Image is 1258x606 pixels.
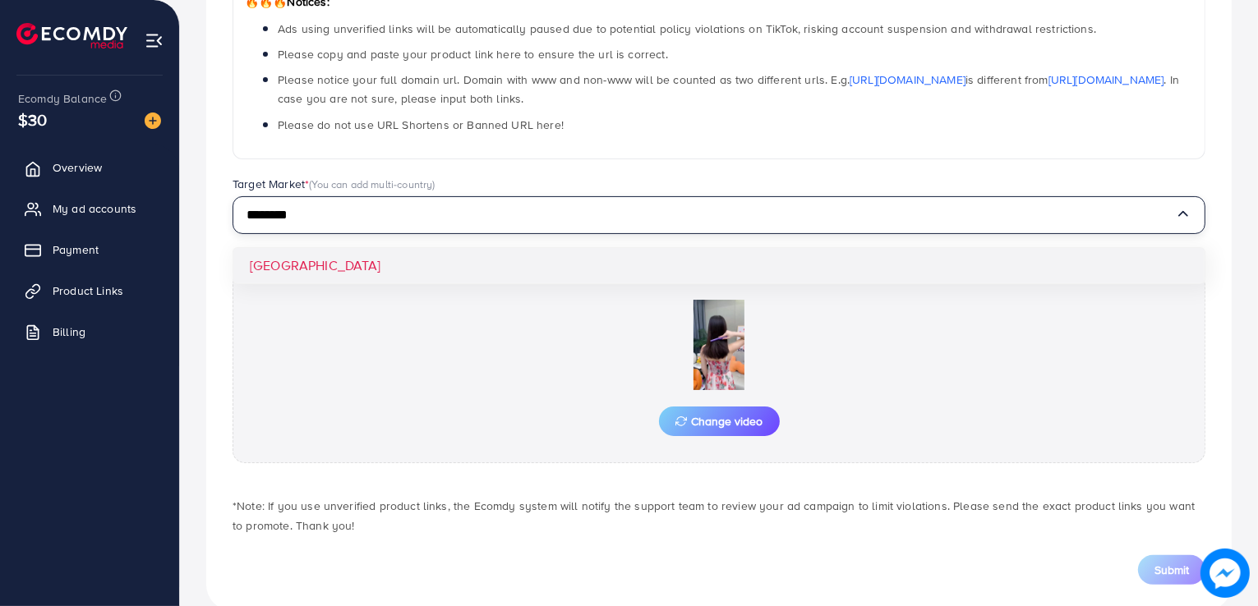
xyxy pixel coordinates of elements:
a: Product Links [12,274,167,307]
span: Please do not use URL Shortens or Banned URL here! [278,117,564,133]
label: Target Market [233,176,435,192]
span: Product Links [53,282,123,299]
span: My ad accounts [53,200,136,217]
a: Billing [12,315,167,348]
span: $30 [18,108,47,131]
span: Please notice your full domain url. Domain with www and non-www will be counted as two different ... [278,71,1179,107]
span: Billing [53,324,85,340]
button: Submit [1138,555,1205,585]
button: Change video [659,406,780,436]
input: Search for option [247,203,1175,228]
li: [GEOGRAPHIC_DATA] [233,248,1205,283]
span: (You can add multi-country) [309,177,435,191]
span: Please copy and paste your product link here to ensure the url is correct. [278,46,668,62]
a: My ad accounts [12,192,167,225]
img: image [145,112,161,129]
a: [URL][DOMAIN_NAME] [1048,71,1164,88]
a: Payment [12,233,167,266]
span: Overview [53,159,102,176]
img: menu [145,31,164,50]
span: Submit [1154,562,1189,578]
a: [URL][DOMAIN_NAME] [850,71,965,88]
img: image [1202,550,1248,596]
div: Search for option [233,196,1205,235]
img: Preview Image [637,300,801,390]
span: Ecomdy Balance [18,90,107,107]
span: Change video [675,415,763,427]
p: *Note: If you use unverified product links, the Ecomdy system will notify the support team to rev... [233,496,1205,535]
span: Ads using unverified links will be automatically paused due to potential policy violations on Tik... [278,21,1096,37]
span: Payment [53,241,99,258]
a: Overview [12,151,167,184]
img: logo [16,23,127,48]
